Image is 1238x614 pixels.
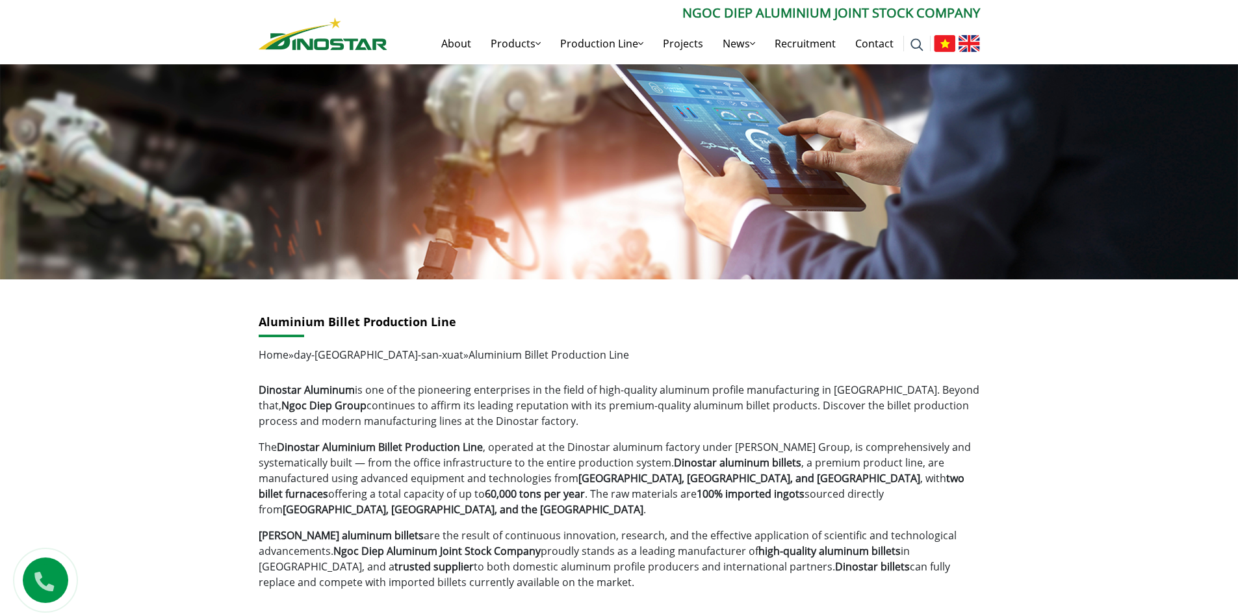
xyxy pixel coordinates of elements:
[835,559,910,574] strong: Dinostar billets
[259,348,289,362] a: Home
[934,35,955,52] img: Tiếng Việt
[333,544,541,558] strong: Ngoc Diep Aluminum Joint Stock Company
[432,23,481,64] a: About
[259,528,980,590] p: are the result of continuous innovation, research, and the effective application of scientific an...
[653,23,713,64] a: Projects
[294,348,463,362] a: day-[GEOGRAPHIC_DATA]-san-xuat
[485,487,585,501] strong: 60,000 tons per year
[697,487,805,501] strong: 100% imported ingots
[259,528,424,543] a: [PERSON_NAME] aluminum billets
[578,471,920,485] strong: [GEOGRAPHIC_DATA], [GEOGRAPHIC_DATA], and [GEOGRAPHIC_DATA]
[758,544,901,558] strong: high-quality aluminum billets
[959,35,980,52] img: English
[550,23,653,64] a: Production Line
[259,471,964,501] strong: two billet furnaces
[765,23,845,64] a: Recruitment
[481,23,550,64] a: Products
[259,383,355,397] strong: Dinostar Aluminum
[259,382,980,429] p: is one of the pioneering enterprises in the field of high-quality aluminum profile manufacturing ...
[259,439,980,517] p: The , operated at the Dinostar aluminum factory under [PERSON_NAME] Group, is comprehensively and...
[277,440,483,454] strong: Dinostar Aluminium Billet Production Line
[259,348,629,362] span: » »
[845,23,903,64] a: Contact
[713,23,765,64] a: News
[394,559,474,574] strong: trusted supplier
[387,3,980,23] p: Ngoc Diep Aluminium Joint Stock Company
[674,455,801,470] strong: Dinostar aluminum billets
[281,398,367,413] a: Ngoc Diep Group
[259,18,387,50] img: Nhôm Dinostar
[283,502,643,517] strong: [GEOGRAPHIC_DATA], [GEOGRAPHIC_DATA], and the [GEOGRAPHIC_DATA]
[469,348,629,362] span: Aluminium Billet Production Line
[910,38,923,51] img: search
[259,314,456,329] a: Aluminium Billet Production Line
